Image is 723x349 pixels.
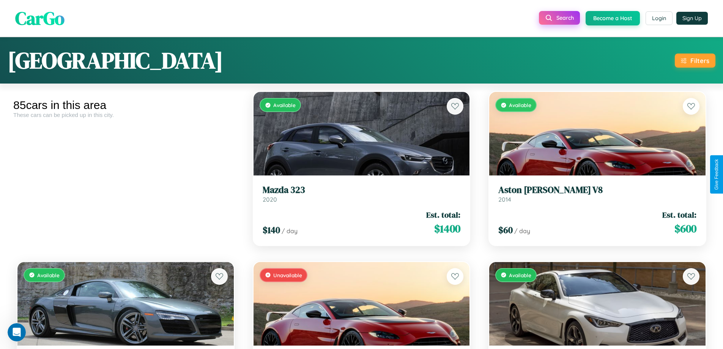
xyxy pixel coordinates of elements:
span: Available [509,102,531,108]
div: 85 cars in this area [13,99,238,112]
span: Search [556,14,574,21]
button: Sign Up [676,12,708,25]
button: Filters [675,54,715,68]
span: $ 140 [263,224,280,236]
span: CarGo [15,6,65,31]
a: Mazda 3232020 [263,185,461,203]
span: Available [509,272,531,278]
h3: Mazda 323 [263,185,461,196]
button: Login [646,11,673,25]
iframe: Intercom live chat [8,323,26,341]
span: $ 600 [674,221,696,236]
span: / day [514,227,530,235]
div: Filters [690,57,709,65]
span: $ 60 [498,224,513,236]
div: Give Feedback [714,159,719,190]
span: / day [282,227,298,235]
span: Unavailable [273,272,302,278]
span: 2020 [263,196,277,203]
h3: Aston [PERSON_NAME] V8 [498,185,696,196]
a: Aston [PERSON_NAME] V82014 [498,185,696,203]
span: 2014 [498,196,511,203]
div: These cars can be picked up in this city. [13,112,238,118]
span: Available [273,102,296,108]
span: $ 1400 [434,221,460,236]
span: Est. total: [426,209,460,220]
span: Est. total: [662,209,696,220]
button: Become a Host [586,11,640,25]
span: Available [37,272,60,278]
h1: [GEOGRAPHIC_DATA] [8,45,223,76]
button: Search [539,11,580,25]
